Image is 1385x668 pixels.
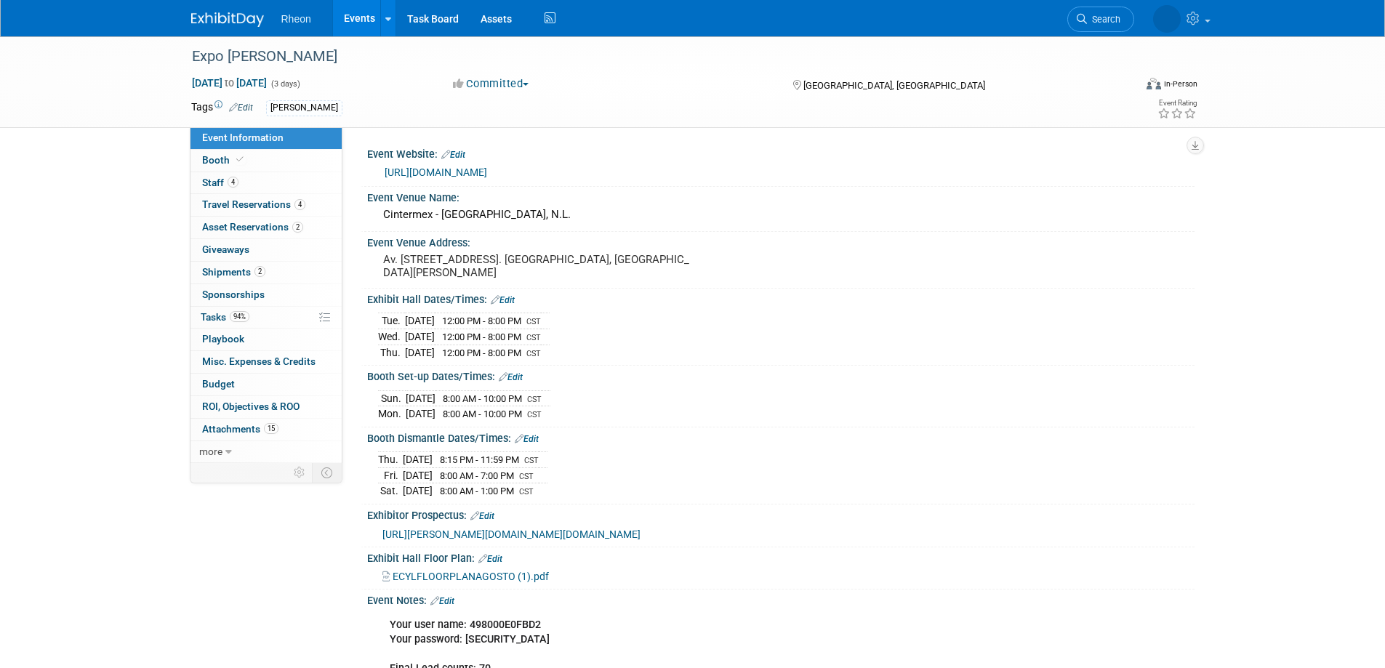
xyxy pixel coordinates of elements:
[230,311,249,322] span: 94%
[367,143,1195,162] div: Event Website:
[383,253,696,279] pre: Av. [STREET_ADDRESS]. [GEOGRAPHIC_DATA], [GEOGRAPHIC_DATA][PERSON_NAME]
[403,452,433,468] td: [DATE]
[190,441,342,463] a: more
[491,295,515,305] a: Edit
[190,262,342,283] a: Shipments2
[254,266,265,277] span: 2
[442,347,521,358] span: 12:00 PM - 8:00 PM
[499,372,523,382] a: Edit
[228,177,238,188] span: 4
[378,390,406,406] td: Sun.
[515,434,539,444] a: Edit
[190,172,342,194] a: Staff4
[236,156,244,164] i: Booth reservation complete
[191,100,253,116] td: Tags
[229,102,253,113] a: Edit
[190,239,342,261] a: Giveaways
[378,329,405,345] td: Wed.
[378,467,403,483] td: Fri.
[443,393,522,404] span: 8:00 AM - 10:00 PM
[202,154,246,166] span: Booth
[448,76,534,92] button: Committed
[403,483,433,499] td: [DATE]
[202,378,235,390] span: Budget
[378,204,1184,226] div: Cintermex - [GEOGRAPHIC_DATA], N.L.
[440,470,514,481] span: 8:00 AM - 7:00 PM
[405,329,435,345] td: [DATE]
[270,79,300,89] span: (3 days)
[199,446,222,457] span: more
[367,187,1195,205] div: Event Venue Name:
[202,355,316,367] span: Misc. Expenses & Credits
[378,452,403,468] td: Thu.
[202,401,300,412] span: ROI, Objectives & ROO
[440,454,519,465] span: 8:15 PM - 11:59 PM
[478,554,502,564] a: Edit
[406,390,435,406] td: [DATE]
[191,12,264,27] img: ExhibitDay
[1163,79,1197,89] div: In-Person
[202,132,284,143] span: Event Information
[1067,7,1134,32] a: Search
[442,331,521,342] span: 12:00 PM - 8:00 PM
[264,423,278,434] span: 15
[442,315,521,326] span: 12:00 PM - 8:00 PM
[190,284,342,306] a: Sponsorships
[367,504,1195,523] div: Exhibitor Prospectus:
[367,366,1195,385] div: Booth Set-up Dates/Times:
[382,528,641,540] a: [URL][PERSON_NAME][DOMAIN_NAME][DOMAIN_NAME]
[430,596,454,606] a: Edit
[405,345,435,360] td: [DATE]
[292,222,303,233] span: 2
[1147,78,1161,89] img: Format-Inperson.png
[287,463,313,482] td: Personalize Event Tab Strip
[190,217,342,238] a: Asset Reservations2
[526,317,541,326] span: CST
[190,307,342,329] a: Tasks94%
[1087,14,1120,25] span: Search
[519,472,534,481] span: CST
[367,232,1195,250] div: Event Venue Address:
[266,100,342,116] div: [PERSON_NAME]
[527,395,542,404] span: CST
[519,487,534,496] span: CST
[378,345,405,360] td: Thu.
[281,13,311,25] span: Rheon
[367,547,1195,566] div: Exhibit Hall Floor Plan:
[1153,5,1181,33] img: Towa Masuyama
[393,571,549,582] span: ECYLFLOORPLANAGOSTO (1).pdf
[378,406,406,422] td: Mon.
[1157,100,1197,107] div: Event Rating
[378,313,405,329] td: Tue.
[385,166,487,178] a: [URL][DOMAIN_NAME]
[378,483,403,499] td: Sat.
[202,266,265,278] span: Shipments
[470,511,494,521] a: Edit
[202,177,238,188] span: Staff
[440,486,514,496] span: 8:00 AM - 1:00 PM
[526,349,541,358] span: CST
[190,127,342,149] a: Event Information
[190,194,342,216] a: Travel Reservations4
[390,619,550,645] b: Your user name: 498000E0FBD2 Your password: [SECURITY_DATA]
[526,333,541,342] span: CST
[294,199,305,210] span: 4
[222,77,236,89] span: to
[201,311,249,323] span: Tasks
[443,409,522,419] span: 8:00 AM - 10:00 PM
[190,396,342,418] a: ROI, Objectives & ROO
[202,423,278,435] span: Attachments
[524,456,539,465] span: CST
[1048,76,1198,97] div: Event Format
[202,221,303,233] span: Asset Reservations
[202,198,305,210] span: Travel Reservations
[190,150,342,172] a: Booth
[367,589,1195,608] div: Event Notes:
[382,571,549,582] a: ECYLFLOORPLANAGOSTO (1).pdf
[367,427,1195,446] div: Booth Dismantle Dates/Times:
[187,44,1112,70] div: Expo [PERSON_NAME]
[202,244,249,255] span: Giveaways
[441,150,465,160] a: Edit
[803,80,985,91] span: [GEOGRAPHIC_DATA], [GEOGRAPHIC_DATA]
[191,76,268,89] span: [DATE] [DATE]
